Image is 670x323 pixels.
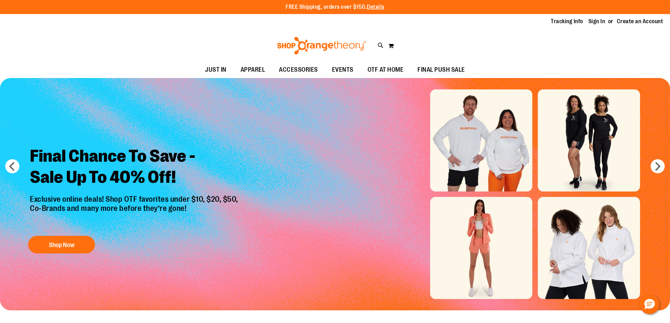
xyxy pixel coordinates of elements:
p: FREE Shipping, orders over $150. [286,3,384,11]
img: Shop Orangetheory [276,37,367,54]
p: Exclusive online deals! Shop OTF favorites under $10, $20, $50, Co-Brands and many more before th... [25,195,245,229]
a: ACCESSORIES [272,62,325,78]
a: OTF AT HOME [360,62,411,78]
button: prev [5,159,19,173]
span: JUST IN [205,62,226,78]
button: Shop Now [28,236,95,253]
button: Hello, have a question? Let’s chat. [640,295,659,314]
a: EVENTS [325,62,360,78]
button: next [651,159,665,173]
a: Sign In [588,18,605,25]
a: JUST IN [198,62,234,78]
a: Create an Account [617,18,663,25]
span: EVENTS [332,62,353,78]
span: APPAREL [241,62,265,78]
a: Details [367,4,384,10]
span: OTF AT HOME [368,62,404,78]
a: FINAL PUSH SALE [410,62,472,78]
a: Final Chance To Save -Sale Up To 40% Off! Exclusive online deals! Shop OTF favorites under $10, $... [25,140,245,257]
h2: Final Chance To Save - Sale Up To 40% Off! [25,140,245,195]
a: APPAREL [234,62,272,78]
span: FINAL PUSH SALE [417,62,465,78]
a: Tracking Info [551,18,583,25]
span: ACCESSORIES [279,62,318,78]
